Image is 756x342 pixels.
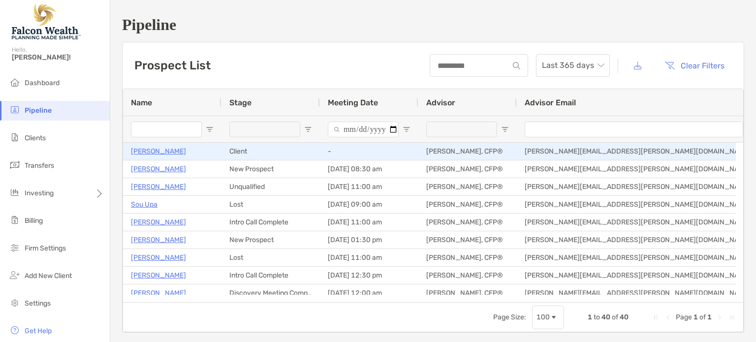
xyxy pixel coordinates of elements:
div: Last Page [727,313,735,321]
span: Billing [25,217,43,225]
a: [PERSON_NAME] [131,234,186,246]
img: Falcon Wealth Planning Logo [12,4,81,39]
input: Advisor Email Filter Input [525,122,743,137]
a: [PERSON_NAME] [131,287,186,299]
div: Discovery Meeting Complete [221,284,320,302]
span: Get Help [25,327,52,335]
div: [PERSON_NAME], CFP® [418,284,517,302]
div: [DATE] 12:00 am [320,284,418,302]
span: Meeting Date [328,98,378,107]
img: investing icon [9,187,21,198]
div: Next Page [716,313,724,321]
div: [PERSON_NAME], CFP® [418,214,517,231]
a: Sou Upa [131,198,157,211]
span: Name [131,98,152,107]
input: Meeting Date Filter Input [328,122,399,137]
span: Stage [229,98,252,107]
span: Firm Settings [25,244,66,252]
img: dashboard icon [9,76,21,88]
div: - [320,143,418,160]
span: Last 365 days [542,55,604,76]
img: transfers icon [9,159,21,171]
button: Clear Filters [657,55,732,76]
img: add_new_client icon [9,269,21,281]
span: Transfers [25,161,54,170]
span: Advisor [426,98,455,107]
div: [DATE] 08:30 am [320,160,418,178]
div: [PERSON_NAME], CFP® [418,160,517,178]
span: Clients [25,134,46,142]
div: Intro Call Complete [221,214,320,231]
img: clients icon [9,131,21,143]
div: [PERSON_NAME], CFP® [418,143,517,160]
span: of [699,313,706,321]
img: input icon [513,62,520,69]
span: Add New Client [25,272,72,280]
div: 100 [536,313,550,321]
div: [DATE] 09:00 am [320,196,418,213]
div: Client [221,143,320,160]
div: Page Size [532,306,564,329]
a: [PERSON_NAME] [131,216,186,228]
div: Lost [221,249,320,266]
a: [PERSON_NAME] [131,181,186,193]
button: Open Filter Menu [501,125,509,133]
button: Open Filter Menu [206,125,214,133]
a: [PERSON_NAME] [131,163,186,175]
div: Lost [221,196,320,213]
span: to [594,313,600,321]
a: [PERSON_NAME] [131,251,186,264]
span: Settings [25,299,51,308]
span: 1 [588,313,592,321]
div: [PERSON_NAME], CFP® [418,178,517,195]
span: 1 [707,313,712,321]
div: [DATE] 11:00 am [320,214,418,231]
div: [PERSON_NAME], CFP® [418,196,517,213]
div: Unqualified [221,178,320,195]
div: [DATE] 12:30 pm [320,267,418,284]
div: First Page [652,313,660,321]
img: settings icon [9,297,21,309]
div: [PERSON_NAME], CFP® [418,249,517,266]
div: New Prospect [221,160,320,178]
span: 40 [601,313,610,321]
span: Advisor Email [525,98,576,107]
span: Investing [25,189,54,197]
span: 40 [620,313,629,321]
button: Open Filter Menu [304,125,312,133]
img: get-help icon [9,324,21,336]
button: Open Filter Menu [403,125,410,133]
span: Dashboard [25,79,60,87]
a: [PERSON_NAME] [131,269,186,281]
a: [PERSON_NAME] [131,145,186,157]
span: [PERSON_NAME]! [12,53,104,62]
img: billing icon [9,214,21,226]
div: Page Size: [493,313,526,321]
div: [DATE] 11:00 am [320,249,418,266]
div: [DATE] 11:00 am [320,178,418,195]
h3: Prospect List [134,59,211,72]
h1: Pipeline [122,16,744,34]
img: pipeline icon [9,104,21,116]
div: [PERSON_NAME], CFP® [418,267,517,284]
input: Name Filter Input [131,122,202,137]
img: firm-settings icon [9,242,21,253]
span: Page [676,313,692,321]
span: of [612,313,618,321]
div: [DATE] 01:30 pm [320,231,418,249]
div: Previous Page [664,313,672,321]
span: 1 [693,313,698,321]
div: New Prospect [221,231,320,249]
span: Pipeline [25,106,52,115]
div: Intro Call Complete [221,267,320,284]
div: [PERSON_NAME], CFP® [418,231,517,249]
